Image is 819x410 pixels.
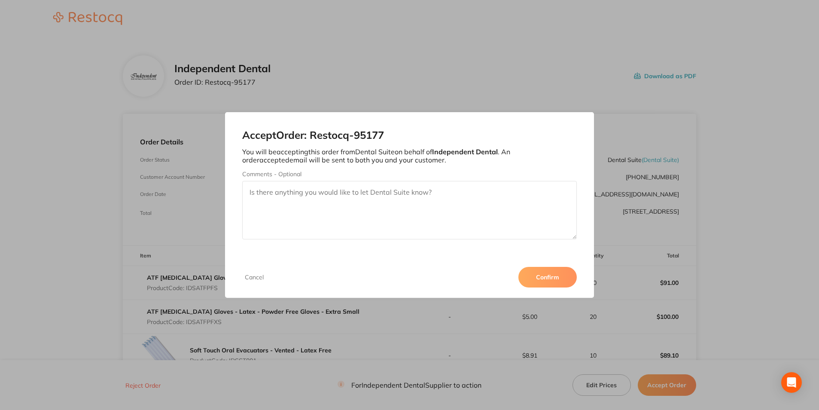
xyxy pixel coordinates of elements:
[781,372,802,393] div: Open Intercom Messenger
[518,267,577,288] button: Confirm
[242,171,576,177] label: Comments - Optional
[242,273,266,281] button: Cancel
[432,147,498,156] b: Independent Dental
[242,129,576,141] h2: Accept Order: Restocq- 95177
[242,148,576,164] p: You will be accepting this order from Dental Suite on behalf of . An order accepted email will be...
